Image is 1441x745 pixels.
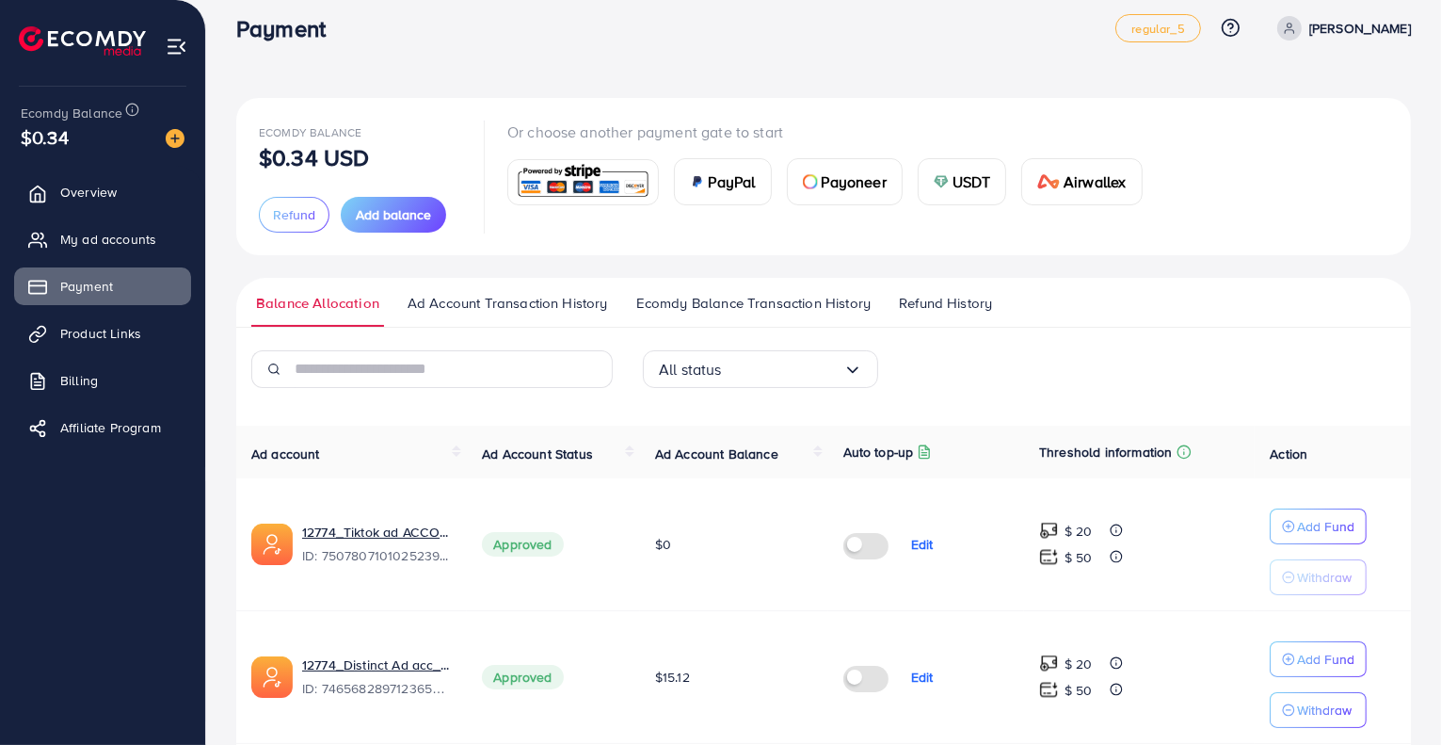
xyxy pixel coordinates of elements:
[843,441,914,463] p: Auto top-up
[822,170,887,193] span: Payoneer
[934,174,949,189] img: card
[1270,641,1367,677] button: Add Fund
[1309,17,1411,40] p: [PERSON_NAME]
[1361,660,1427,731] iframe: Chat
[1039,441,1172,463] p: Threshold information
[655,445,778,463] span: Ad Account Balance
[251,656,293,698] img: ic-ads-acc.e4c84228.svg
[507,159,659,205] a: card
[1065,653,1093,675] p: $ 20
[1270,16,1411,40] a: [PERSON_NAME]
[251,524,293,565] img: ic-ads-acc.e4c84228.svg
[1065,679,1093,702] p: $ 50
[60,418,161,437] span: Affiliate Program
[1270,692,1367,728] button: Withdraw
[1039,654,1059,673] img: top-up amount
[636,293,871,314] span: Ecomdy Balance Transaction History
[1065,546,1093,569] p: $ 50
[787,158,903,205] a: cardPayoneer
[60,371,98,390] span: Billing
[60,230,156,249] span: My ad accounts
[659,355,722,384] span: All status
[251,445,320,463] span: Ad account
[166,129,184,148] img: image
[1064,170,1126,193] span: Airwallex
[14,173,191,211] a: Overview
[911,533,934,556] p: Edit
[60,277,113,296] span: Payment
[1021,158,1142,205] a: cardAirwallex
[14,267,191,305] a: Payment
[918,158,1007,205] a: cardUSDT
[302,546,452,565] span: ID: 7507807101025239058
[1065,520,1093,543] p: $ 20
[14,220,191,258] a: My ad accounts
[302,656,452,699] div: <span class='underline'>12774_Distinct Ad acc_1738239758237</span></br>7465682897123655681
[21,123,69,151] span: $0.34
[803,174,818,189] img: card
[722,355,843,384] input: Search for option
[1297,699,1352,721] p: Withdraw
[1039,680,1059,700] img: top-up amount
[1039,547,1059,567] img: top-up amount
[259,124,361,140] span: Ecomdy Balance
[14,362,191,399] a: Billing
[166,36,187,57] img: menu
[482,665,563,689] span: Approved
[302,656,452,674] a: 12774_Distinct Ad acc_1738239758237
[302,523,452,566] div: <span class='underline'>12774_Tiktok ad ACCOUNT_1748047846338</span></br>7507807101025239058
[1297,648,1354,671] p: Add Fund
[643,350,878,388] div: Search for option
[341,197,446,233] button: Add balance
[482,532,563,557] span: Approved
[507,121,1158,143] p: Or choose another payment gate to start
[259,146,369,169] p: $0.34 USD
[1270,445,1307,463] span: Action
[302,523,452,542] a: 12774_Tiktok ad ACCOUNT_1748047846338
[302,679,452,698] span: ID: 7465682897123655681
[21,104,122,122] span: Ecomdy Balance
[1270,509,1367,544] button: Add Fund
[899,293,992,314] span: Refund History
[356,205,431,224] span: Add balance
[259,197,329,233] button: Refund
[690,174,705,189] img: card
[256,293,379,314] span: Balance Allocation
[709,170,756,193] span: PayPal
[655,535,671,554] span: $0
[236,15,341,42] h3: Payment
[1131,23,1184,35] span: regular_5
[273,205,315,224] span: Refund
[482,445,593,463] span: Ad Account Status
[953,170,991,193] span: USDT
[514,162,652,202] img: card
[1297,566,1352,589] p: Withdraw
[1115,14,1200,42] a: regular_5
[19,26,146,56] img: logo
[674,158,772,205] a: cardPayPal
[655,668,690,687] span: $15.12
[408,293,608,314] span: Ad Account Transaction History
[14,409,191,446] a: Affiliate Program
[911,666,934,688] p: Edit
[1037,174,1060,189] img: card
[60,324,141,343] span: Product Links
[14,315,191,352] a: Product Links
[1039,521,1059,541] img: top-up amount
[1297,515,1354,538] p: Add Fund
[60,183,117,202] span: Overview
[1270,559,1367,595] button: Withdraw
